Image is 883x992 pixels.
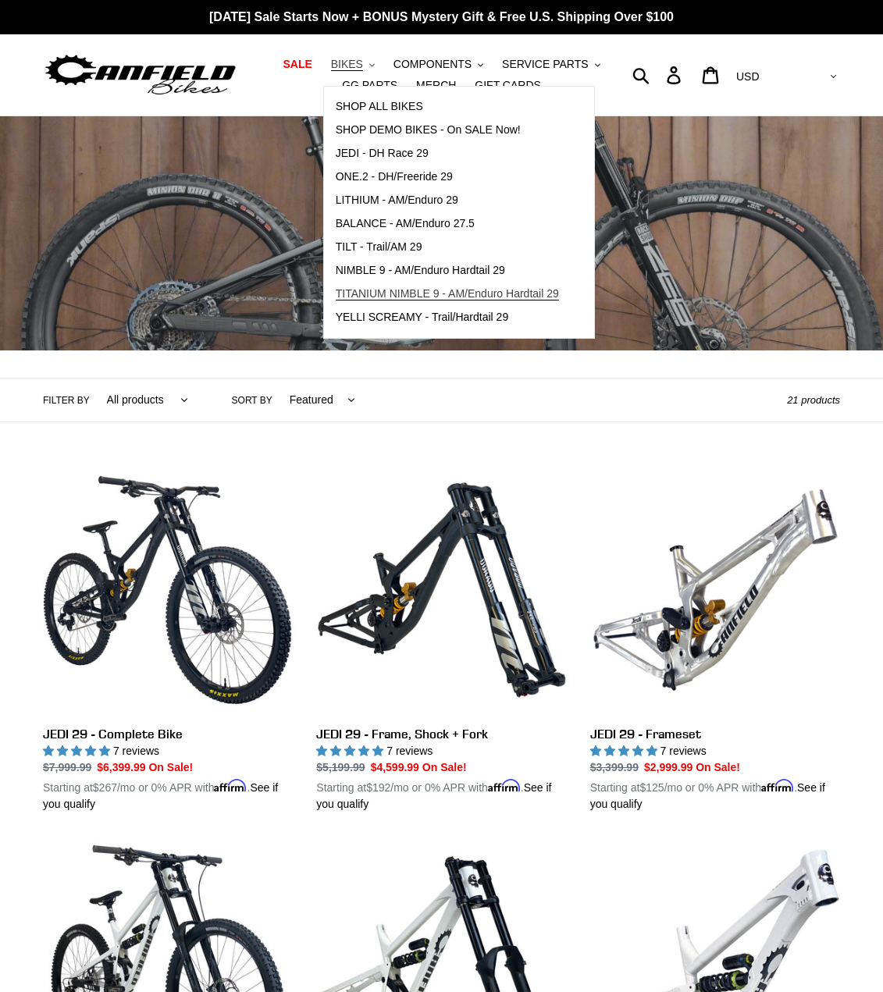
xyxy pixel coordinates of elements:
a: JEDI - DH Race 29 [324,142,571,165]
span: SHOP DEMO BIKES - On SALE Now! [336,123,521,137]
span: NIMBLE 9 - AM/Enduro Hardtail 29 [336,264,505,277]
span: SALE [283,58,312,71]
span: YELLI SCREAMY - Trail/Hardtail 29 [336,311,509,324]
button: COMPONENTS [386,54,491,75]
a: SHOP ALL BIKES [324,95,571,119]
a: TITANIUM NIMBLE 9 - AM/Enduro Hardtail 29 [324,283,571,306]
span: MERCH [416,79,456,92]
span: 21 products [787,394,840,406]
span: TILT - Trail/AM 29 [336,240,422,254]
a: NIMBLE 9 - AM/Enduro Hardtail 29 [324,259,571,283]
span: COMPONENTS [393,58,472,71]
span: TITANIUM NIMBLE 9 - AM/Enduro Hardtail 29 [336,287,559,300]
span: JEDI - DH Race 29 [336,147,429,160]
span: GG PARTS [342,79,397,92]
a: ONE.2 - DH/Freeride 29 [324,165,571,189]
span: BALANCE - AM/Enduro 27.5 [336,217,475,230]
a: GIFT CARDS [467,75,549,96]
button: BIKES [323,54,383,75]
button: SERVICE PARTS [494,54,607,75]
a: MERCH [408,75,464,96]
a: GG PARTS [334,75,405,96]
span: SHOP ALL BIKES [336,100,423,113]
span: LITHIUM - AM/Enduro 29 [336,194,458,207]
span: GIFT CARDS [475,79,541,92]
a: SHOP DEMO BIKES - On SALE Now! [324,119,571,142]
span: SERVICE PARTS [502,58,588,71]
a: SALE [275,54,319,75]
a: YELLI SCREAMY - Trail/Hardtail 29 [324,306,571,329]
label: Filter by [43,393,90,407]
img: Canfield Bikes [43,51,238,100]
label: Sort by [232,393,272,407]
a: BALANCE - AM/Enduro 27.5 [324,212,571,236]
a: LITHIUM - AM/Enduro 29 [324,189,571,212]
span: ONE.2 - DH/Freeride 29 [336,170,453,183]
a: TILT - Trail/AM 29 [324,236,571,259]
span: BIKES [331,58,363,71]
